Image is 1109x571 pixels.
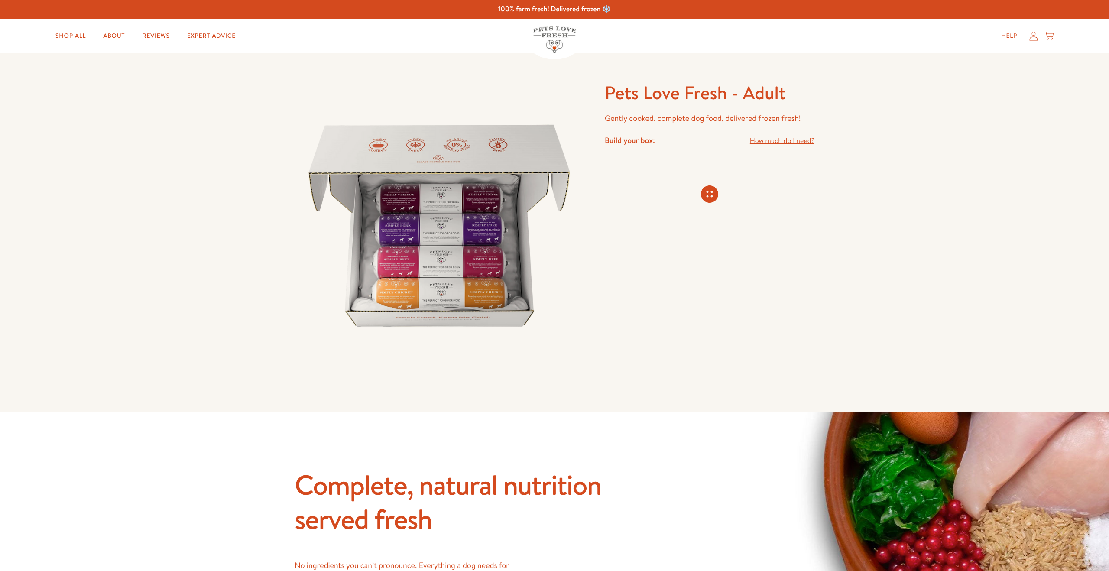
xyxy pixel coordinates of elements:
h4: Build your box: [605,135,655,145]
a: Shop All [49,27,93,45]
a: Help [994,27,1024,45]
a: How much do I need? [750,135,814,147]
img: Pets Love Fresh [533,26,576,53]
svg: Connecting store [701,185,718,203]
img: Pets Love Fresh - Adult [295,81,584,370]
a: Reviews [135,27,176,45]
a: Expert Advice [180,27,243,45]
a: About [96,27,132,45]
h2: Complete, natural nutrition served fresh [295,467,641,536]
p: Gently cooked, complete dog food, delivered frozen fresh! [605,112,814,125]
h1: Pets Love Fresh - Adult [605,81,814,105]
